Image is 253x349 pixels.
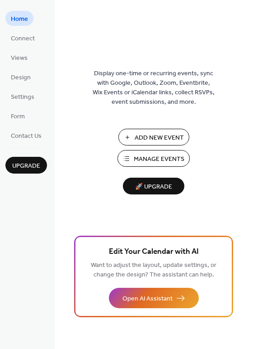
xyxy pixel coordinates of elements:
[5,50,33,65] a: Views
[5,157,47,174] button: Upgrade
[11,73,31,82] span: Design
[11,131,42,141] span: Contact Us
[93,69,215,107] span: Display one-time or recurring events, sync with Google, Outlook, Zoom, Eventbrite, Wix Events or ...
[91,259,216,281] span: Want to adjust the layout, update settings, or change the design? The assistant can help.
[5,69,36,84] a: Design
[12,161,40,171] span: Upgrade
[5,30,40,45] a: Connect
[135,133,184,143] span: Add New Event
[134,155,184,164] span: Manage Events
[5,128,47,143] a: Contact Us
[11,92,34,102] span: Settings
[11,112,25,121] span: Form
[118,129,189,145] button: Add New Event
[5,108,30,123] a: Form
[5,11,33,26] a: Home
[128,181,179,193] span: 🚀 Upgrade
[11,15,28,24] span: Home
[11,34,35,44] span: Connect
[5,89,40,104] a: Settings
[122,294,173,304] span: Open AI Assistant
[11,53,28,63] span: Views
[109,288,199,308] button: Open AI Assistant
[117,150,190,167] button: Manage Events
[123,178,184,194] button: 🚀 Upgrade
[109,246,199,258] span: Edit Your Calendar with AI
